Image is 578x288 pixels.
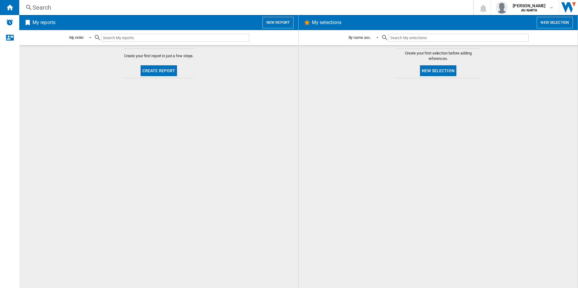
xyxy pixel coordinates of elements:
[33,3,458,12] div: Search
[141,65,177,76] button: Create report
[388,34,528,42] input: Search My selections
[396,51,480,61] span: Create your first selection before adding references.
[101,34,249,42] input: Search My reports
[31,17,57,28] h2: My reports
[513,3,545,9] span: [PERSON_NAME]
[69,35,84,40] div: My order
[537,17,573,28] button: New selection
[349,35,371,40] div: By name asc.
[124,53,194,59] span: Create your first report in just a few steps.
[420,65,456,76] button: New selection
[311,17,343,28] h2: My selections
[6,19,13,26] img: alerts-logo.svg
[496,2,508,14] img: profile.jpg
[521,8,537,12] b: AU NARTA
[263,17,294,28] button: New report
